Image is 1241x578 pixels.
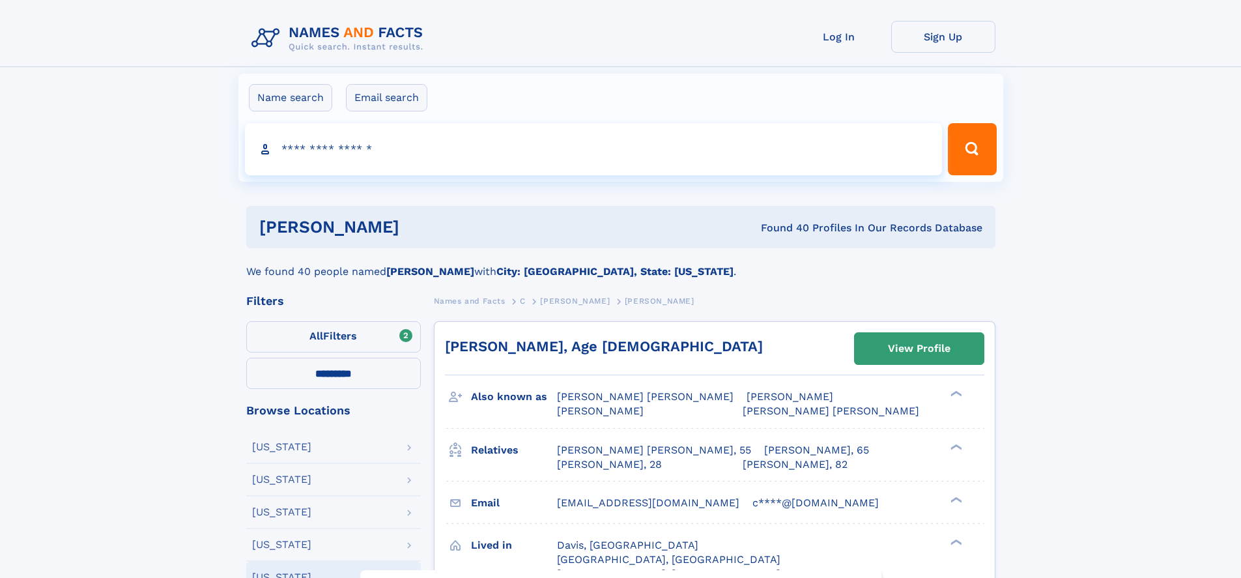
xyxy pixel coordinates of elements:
[557,457,662,472] a: [PERSON_NAME], 28
[496,265,734,278] b: City: [GEOGRAPHIC_DATA], State: [US_STATE]
[434,293,506,309] a: Names and Facts
[557,539,698,551] span: Davis, [GEOGRAPHIC_DATA]
[249,84,332,111] label: Name search
[445,338,763,354] a: [PERSON_NAME], Age [DEMOGRAPHIC_DATA]
[557,553,780,566] span: [GEOGRAPHIC_DATA], [GEOGRAPHIC_DATA]
[246,248,995,280] div: We found 40 people named with .
[252,442,311,452] div: [US_STATE]
[743,405,919,417] span: [PERSON_NAME] [PERSON_NAME]
[557,390,734,403] span: [PERSON_NAME] [PERSON_NAME]
[245,123,943,175] input: search input
[888,334,950,364] div: View Profile
[948,123,996,175] button: Search Button
[947,495,963,504] div: ❯
[471,492,557,514] h3: Email
[764,443,869,457] a: [PERSON_NAME], 65
[252,540,311,550] div: [US_STATE]
[520,293,526,309] a: C
[540,293,610,309] a: [PERSON_NAME]
[947,538,963,546] div: ❯
[246,295,421,307] div: Filters
[580,221,982,235] div: Found 40 Profiles In Our Records Database
[747,390,833,403] span: [PERSON_NAME]
[252,474,311,485] div: [US_STATE]
[246,405,421,416] div: Browse Locations
[891,21,995,53] a: Sign Up
[557,443,751,457] a: [PERSON_NAME] [PERSON_NAME], 55
[557,405,644,417] span: [PERSON_NAME]
[947,390,963,398] div: ❯
[625,296,694,306] span: [PERSON_NAME]
[557,497,739,509] span: [EMAIL_ADDRESS][DOMAIN_NAME]
[540,296,610,306] span: [PERSON_NAME]
[471,439,557,461] h3: Relatives
[471,386,557,408] h3: Also known as
[520,296,526,306] span: C
[346,84,427,111] label: Email search
[855,333,984,364] a: View Profile
[246,321,421,353] label: Filters
[471,534,557,556] h3: Lived in
[787,21,891,53] a: Log In
[309,330,323,342] span: All
[743,457,848,472] a: [PERSON_NAME], 82
[259,219,580,235] h1: [PERSON_NAME]
[252,507,311,517] div: [US_STATE]
[386,265,474,278] b: [PERSON_NAME]
[947,442,963,451] div: ❯
[246,21,434,56] img: Logo Names and Facts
